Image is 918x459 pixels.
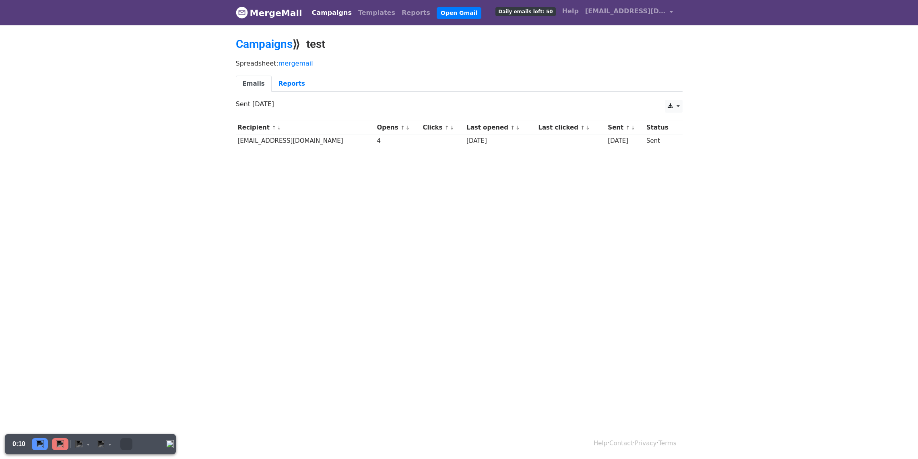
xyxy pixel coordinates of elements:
th: Last opened [464,121,536,134]
a: ↓ [586,125,590,131]
span: Daily emails left: 50 [495,7,555,16]
img: MergeMail logo [236,6,248,19]
a: Open Gmail [437,7,481,19]
a: Reports [272,76,312,92]
a: ↑ [272,125,276,131]
a: [EMAIL_ADDRESS][DOMAIN_NAME] [582,3,676,22]
a: Contact [609,440,633,447]
th: Sent [606,121,645,134]
a: ↑ [445,125,449,131]
a: Privacy [635,440,656,447]
a: Help [559,3,582,19]
a: Campaigns [236,37,293,51]
a: ↑ [400,125,405,131]
a: ↓ [406,125,410,131]
th: Recipient [236,121,375,134]
th: Clicks [421,121,465,134]
a: ↑ [580,125,585,131]
a: Emails [236,76,272,92]
a: ↓ [450,125,454,131]
a: ↓ [516,125,520,131]
a: Templates [355,5,398,21]
div: [DATE] [608,136,642,146]
div: 4 [377,136,419,146]
a: Terms [658,440,676,447]
a: mergemail [278,60,313,67]
h2: ⟫ test [236,37,683,51]
p: Sent [DATE] [236,100,683,108]
th: Opens [375,121,421,134]
th: Last clicked [536,121,606,134]
a: ↓ [277,125,281,131]
td: [EMAIL_ADDRESS][DOMAIN_NAME] [236,134,375,148]
a: Campaigns [309,5,355,21]
p: Spreadsheet: [236,59,683,68]
a: Daily emails left: 50 [492,3,559,19]
td: Sent [644,134,677,148]
a: ↓ [631,125,635,131]
a: ↑ [625,125,630,131]
a: Help [594,440,607,447]
a: MergeMail [236,4,302,21]
div: [DATE] [466,136,534,146]
th: Status [644,121,677,134]
a: Reports [398,5,433,21]
a: ↑ [510,125,515,131]
span: [EMAIL_ADDRESS][DOMAIN_NAME] [585,6,666,16]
